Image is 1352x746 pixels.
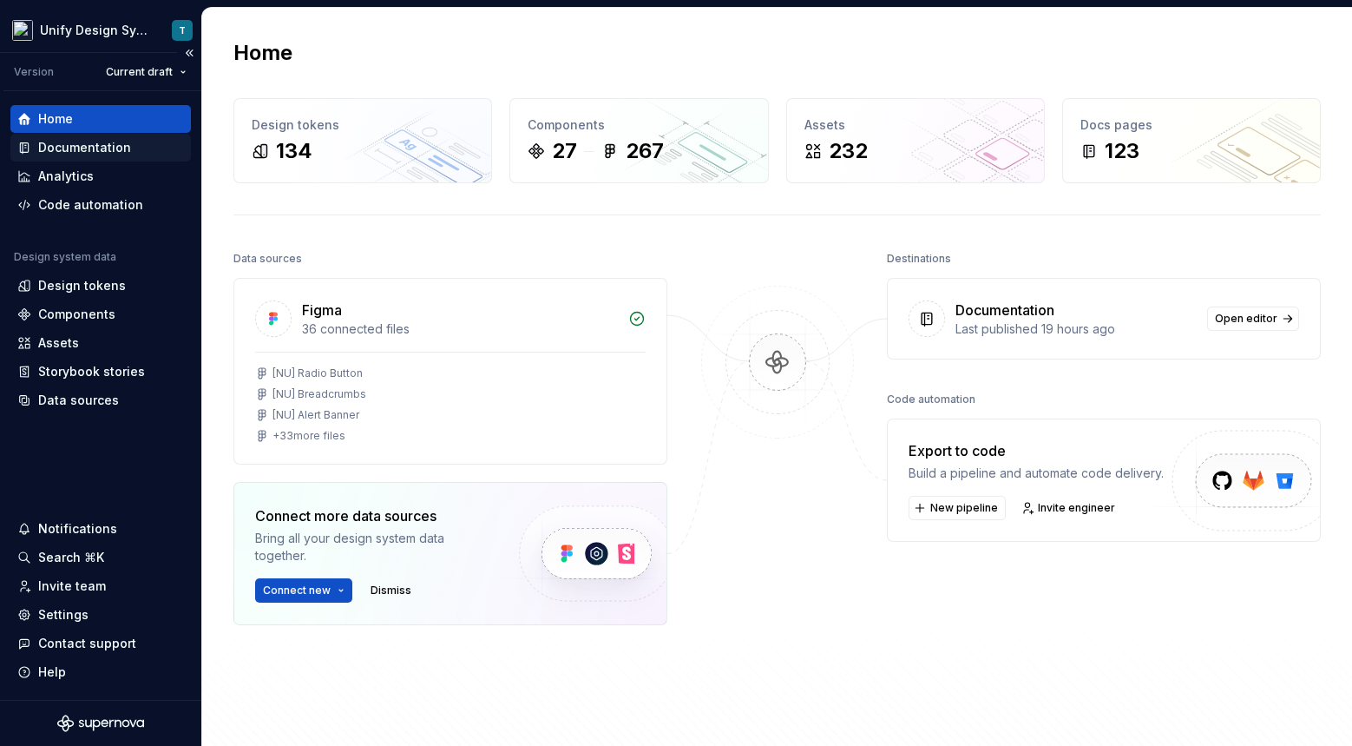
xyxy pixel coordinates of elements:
[38,520,117,538] div: Notifications
[909,440,1164,461] div: Export to code
[38,139,131,156] div: Documentation
[98,60,194,84] button: Current draft
[38,334,79,352] div: Assets
[40,22,151,39] div: Unify Design System
[106,65,173,79] span: Current draft
[233,39,292,67] h2: Home
[10,162,191,190] a: Analytics
[626,137,664,165] div: 267
[14,65,54,79] div: Version
[38,306,115,323] div: Components
[38,549,104,566] div: Search ⌘K
[10,272,191,300] a: Design tokens
[38,578,106,595] div: Invite team
[272,366,363,380] div: [NU] Radio Button
[363,578,419,603] button: Dismiss
[38,168,94,185] div: Analytics
[14,250,116,264] div: Design system data
[804,116,1027,134] div: Assets
[233,247,302,271] div: Data sources
[276,137,312,165] div: 134
[177,41,201,65] button: Collapse sidebar
[57,715,144,732] svg: Supernova Logo
[272,429,345,443] div: + 33 more files
[10,386,191,414] a: Data sources
[38,196,143,214] div: Code automation
[38,392,119,409] div: Data sources
[955,320,1197,338] div: Last published 19 hours ago
[272,408,359,422] div: [NU] Alert Banner
[255,505,489,526] div: Connect more data sources
[10,544,191,571] button: Search ⌘K
[1016,496,1123,520] a: Invite engineer
[528,116,750,134] div: Components
[887,387,975,412] div: Code automation
[10,601,191,629] a: Settings
[38,110,73,128] div: Home
[10,300,191,328] a: Components
[10,572,191,600] a: Invite team
[10,658,191,686] button: Help
[12,20,33,41] img: 9fdcaa03-8f0a-443d-a87d-0c72d3ba2d5b.png
[1038,501,1115,515] span: Invite engineer
[909,465,1164,482] div: Build a pipeline and automate code delivery.
[1207,307,1299,331] a: Open editor
[263,584,331,597] span: Connect new
[38,663,66,681] div: Help
[10,191,191,219] a: Code automation
[10,134,191,162] a: Documentation
[1215,312,1277,326] span: Open editor
[255,530,489,564] div: Bring all your design system data together.
[552,137,577,165] div: 27
[233,278,667,465] a: Figma36 connected files[NU] Radio Button[NU] Breadcrumbs[NU] Alert Banner+33more files
[38,606,89,624] div: Settings
[272,387,366,401] div: [NU] Breadcrumbs
[371,584,411,597] span: Dismiss
[38,363,145,380] div: Storybook stories
[509,98,768,183] a: Components27267
[10,515,191,543] button: Notifications
[38,635,136,652] div: Contact support
[255,578,352,603] button: Connect new
[10,105,191,133] a: Home
[233,98,492,183] a: Design tokens134
[786,98,1045,183] a: Assets232
[252,116,474,134] div: Design tokens
[10,358,191,386] a: Storybook stories
[829,137,868,165] div: 232
[1105,137,1139,165] div: 123
[887,247,951,271] div: Destinations
[930,501,998,515] span: New pipeline
[1080,116,1303,134] div: Docs pages
[179,23,186,37] div: T
[302,320,618,338] div: 36 connected files
[10,329,191,357] a: Assets
[3,11,198,49] button: Unify Design SystemT
[10,630,191,657] button: Contact support
[1062,98,1321,183] a: Docs pages123
[38,277,126,294] div: Design tokens
[302,300,342,320] div: Figma
[909,496,1006,520] button: New pipeline
[955,300,1054,320] div: Documentation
